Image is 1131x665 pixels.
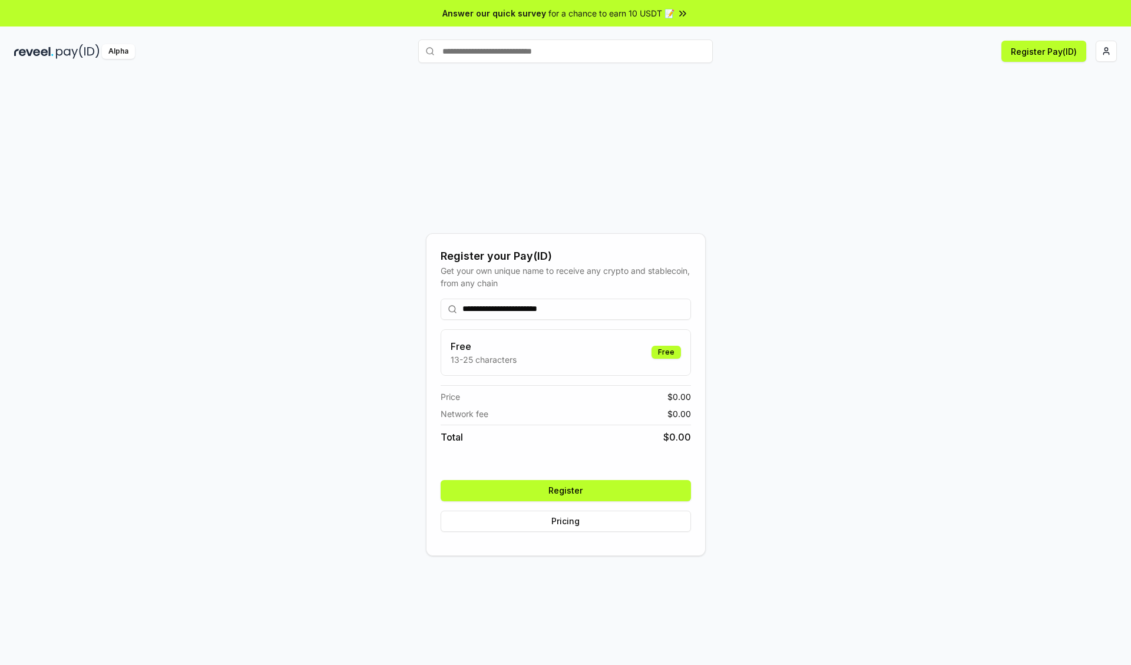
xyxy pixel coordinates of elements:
[451,353,517,366] p: 13-25 characters
[441,391,460,403] span: Price
[441,480,691,501] button: Register
[441,264,691,289] div: Get your own unique name to receive any crypto and stablecoin, from any chain
[652,346,681,359] div: Free
[548,7,674,19] span: for a chance to earn 10 USDT 📝
[451,339,517,353] h3: Free
[441,430,463,444] span: Total
[1001,41,1086,62] button: Register Pay(ID)
[441,248,691,264] div: Register your Pay(ID)
[442,7,546,19] span: Answer our quick survey
[102,44,135,59] div: Alpha
[663,430,691,444] span: $ 0.00
[14,44,54,59] img: reveel_dark
[667,408,691,420] span: $ 0.00
[441,408,488,420] span: Network fee
[667,391,691,403] span: $ 0.00
[441,511,691,532] button: Pricing
[56,44,100,59] img: pay_id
